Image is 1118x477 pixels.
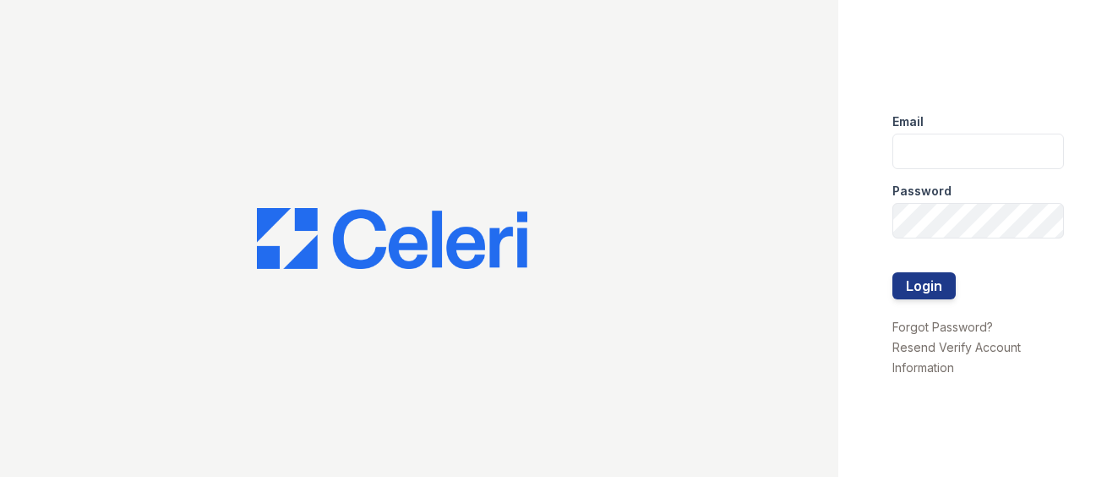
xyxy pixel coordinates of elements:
img: CE_Logo_Blue-a8612792a0a2168367f1c8372b55b34899dd931a85d93a1a3d3e32e68fde9ad4.png [257,208,527,269]
a: Resend Verify Account Information [892,340,1021,375]
label: Password [892,183,952,200]
label: Email [892,113,924,130]
a: Forgot Password? [892,320,993,334]
button: Login [892,272,956,299]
